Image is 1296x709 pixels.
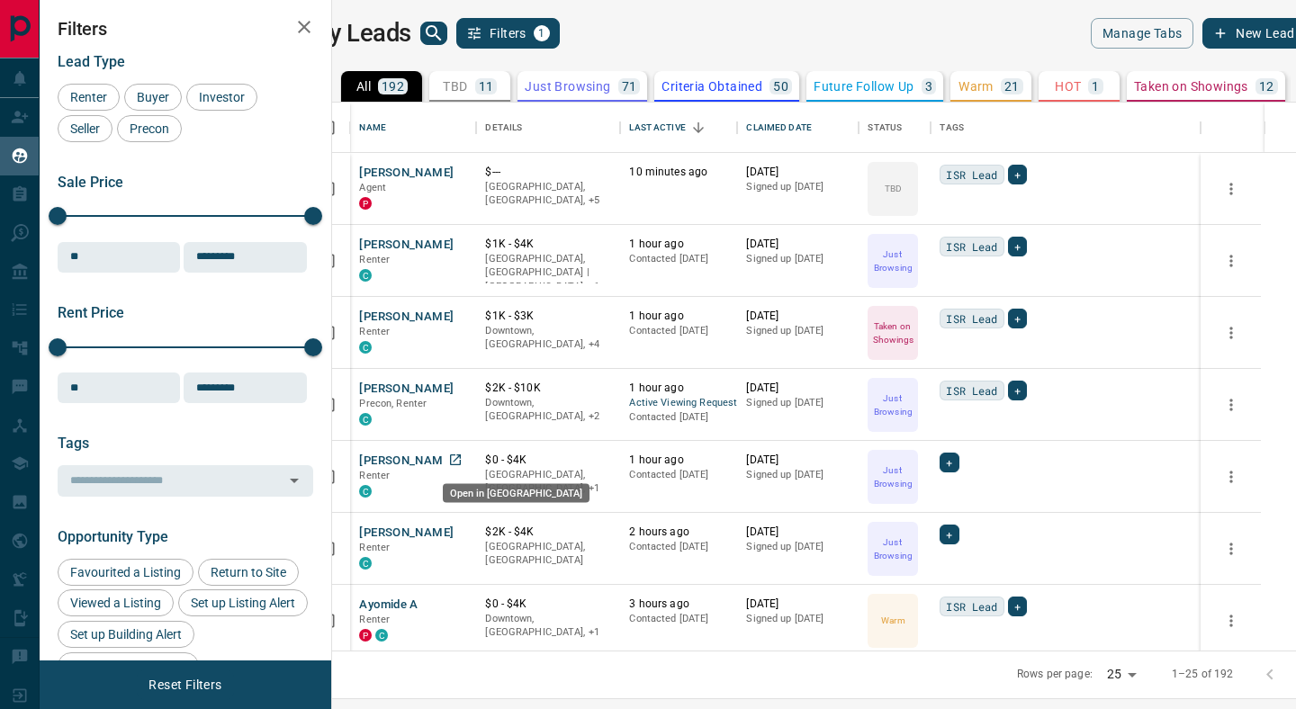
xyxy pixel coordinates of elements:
[359,597,418,614] button: Ayomide A
[359,453,454,470] button: [PERSON_NAME]
[485,525,611,540] p: $2K - $4K
[130,90,175,104] span: Buyer
[1014,166,1021,184] span: +
[184,596,301,610] span: Set up Listing Alert
[359,413,372,426] div: condos.ca
[1055,80,1081,93] p: HOT
[359,542,390,553] span: Renter
[1218,175,1245,202] button: more
[178,589,308,616] div: Set up Listing Alert
[124,84,182,111] div: Buyer
[1172,667,1233,682] p: 1–25 of 192
[485,597,611,612] p: $0 - $4K
[375,629,388,642] div: condos.ca
[686,115,711,140] button: Sort
[58,621,194,648] div: Set up Building Alert
[1008,165,1027,184] div: +
[485,612,611,640] p: Vaughan
[1008,309,1027,328] div: +
[746,597,850,612] p: [DATE]
[485,103,522,153] div: Details
[359,182,386,193] span: Agent
[485,237,611,252] p: $1K - $4K
[359,557,372,570] div: condos.ca
[1017,667,1093,682] p: Rows per page:
[629,453,728,468] p: 1 hour ago
[814,80,913,93] p: Future Follow Up
[1218,463,1245,490] button: more
[661,80,762,93] p: Criteria Obtained
[629,381,728,396] p: 1 hour ago
[1092,80,1099,93] p: 1
[193,90,251,104] span: Investor
[1134,80,1248,93] p: Taken on Showings
[629,612,728,626] p: Contacted [DATE]
[359,309,454,326] button: [PERSON_NAME]
[869,535,916,562] p: Just Browsing
[1091,18,1193,49] button: Manage Tabs
[946,453,952,471] span: +
[479,80,494,93] p: 11
[869,463,916,490] p: Just Browsing
[356,80,371,93] p: All
[746,180,850,194] p: Signed up [DATE]
[359,165,454,182] button: [PERSON_NAME]
[746,381,850,396] p: [DATE]
[64,565,187,579] span: Favourited a Listing
[1014,310,1021,328] span: +
[629,540,728,554] p: Contacted [DATE]
[746,525,850,540] p: [DATE]
[359,237,454,254] button: [PERSON_NAME]
[350,103,476,153] div: Name
[1008,237,1027,256] div: +
[359,326,390,337] span: Renter
[629,468,728,482] p: Contacted [DATE]
[746,468,850,482] p: Signed up [DATE]
[746,252,850,266] p: Signed up [DATE]
[420,22,447,45] button: search button
[629,165,728,180] p: 10 minutes ago
[485,180,611,208] p: Toronto, Vaughan, Oakville, Mississauga, Vaughan
[746,396,850,410] p: Signed up [DATE]
[746,165,850,180] p: [DATE]
[940,103,964,153] div: Tags
[885,182,902,195] p: TBD
[359,254,390,265] span: Renter
[1008,381,1027,400] div: +
[444,448,467,471] a: Open in New Tab
[958,80,994,93] p: Warm
[629,252,728,266] p: Contacted [DATE]
[476,103,620,153] div: Details
[746,309,850,324] p: [DATE]
[946,525,952,543] span: +
[1218,535,1245,562] button: more
[746,103,812,153] div: Claimed Date
[382,80,404,93] p: 192
[204,565,292,579] span: Return to Site
[443,484,589,503] div: Open in [GEOGRAPHIC_DATA]
[629,103,685,153] div: Last Active
[1014,381,1021,399] span: +
[1218,247,1245,274] button: more
[58,84,120,111] div: Renter
[485,324,611,352] p: North York, Markham, Vaughan, Richmond Hill
[58,174,123,191] span: Sale Price
[1014,597,1021,615] span: +
[485,252,611,294] p: Vaughan
[746,324,850,338] p: Signed up [DATE]
[931,103,1201,153] div: Tags
[1259,80,1274,93] p: 12
[1218,391,1245,418] button: more
[940,453,958,472] div: +
[58,18,313,40] h2: Filters
[282,468,307,493] button: Open
[58,528,168,545] span: Opportunity Type
[946,310,997,328] span: ISR Lead
[525,80,610,93] p: Just Browsing
[859,103,931,153] div: Status
[620,103,737,153] div: Last Active
[746,612,850,626] p: Signed up [DATE]
[485,309,611,324] p: $1K - $3K
[359,103,386,153] div: Name
[64,659,193,673] span: Reactivated Account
